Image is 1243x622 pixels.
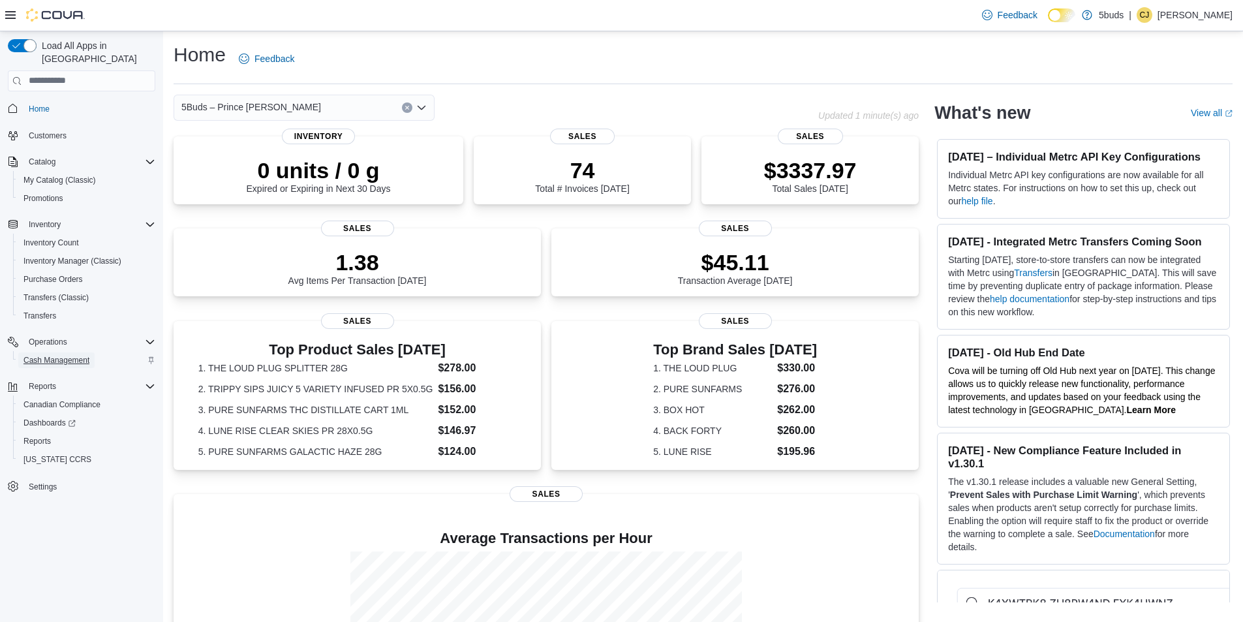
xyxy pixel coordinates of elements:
button: Operations [23,334,72,350]
button: Cash Management [13,351,161,369]
span: Settings [23,478,155,494]
span: Dark Mode [1048,22,1049,23]
a: Promotions [18,191,69,206]
span: Operations [23,334,155,350]
span: 5Buds – Prince [PERSON_NAME] [181,99,321,115]
span: Promotions [18,191,155,206]
h4: Average Transactions per Hour [184,531,908,546]
span: Catalog [23,154,155,170]
span: Sales [321,221,394,236]
dd: $124.00 [438,444,516,459]
span: [US_STATE] CCRS [23,454,91,465]
h2: What's new [934,102,1030,123]
button: Reports [23,379,61,394]
button: Inventory Manager (Classic) [13,252,161,270]
span: Cash Management [23,355,89,365]
span: Cova will be turning off Old Hub next year on [DATE]. This change allows us to quickly release ne... [948,365,1215,415]
span: Catalog [29,157,55,167]
p: 5buds [1099,7,1124,23]
a: Dashboards [18,415,81,431]
span: Inventory [282,129,355,144]
span: Home [23,101,155,117]
h3: [DATE] - Integrated Metrc Transfers Coming Soon [948,235,1219,248]
span: Load All Apps in [GEOGRAPHIC_DATA] [37,39,155,65]
button: Catalog [23,154,61,170]
a: [US_STATE] CCRS [18,452,97,467]
button: Open list of options [416,102,427,113]
p: $45.11 [678,249,793,275]
span: Settings [29,482,57,492]
h1: Home [174,42,226,68]
nav: Complex example [8,94,155,530]
span: Reports [18,433,155,449]
a: My Catalog (Classic) [18,172,101,188]
span: Washington CCRS [18,452,155,467]
p: Starting [DATE], store-to-store transfers can now be integrated with Metrc using in [GEOGRAPHIC_D... [948,253,1219,319]
span: Cash Management [18,352,155,368]
span: Reports [23,379,155,394]
a: Documentation [1094,529,1155,539]
span: Transfers (Classic) [18,290,155,305]
span: Canadian Compliance [18,397,155,412]
button: Operations [3,333,161,351]
dt: 4. LUNE RISE CLEAR SKIES PR 28X0.5G [198,424,433,437]
p: 0 units / 0 g [247,157,391,183]
span: Promotions [23,193,63,204]
a: Learn More [1127,405,1176,415]
div: Transaction Average [DATE] [678,249,793,286]
a: Cash Management [18,352,95,368]
dt: 3. PURE SUNFARMS THC DISTILLATE CART 1ML [198,403,433,416]
span: Canadian Compliance [23,399,100,410]
a: help documentation [990,294,1069,304]
p: 74 [535,157,629,183]
div: Clinton Johnson [1137,7,1152,23]
button: Canadian Compliance [13,396,161,414]
span: CJ [1140,7,1150,23]
a: Inventory Count [18,235,84,251]
dd: $330.00 [777,360,817,376]
span: Transfers [23,311,56,321]
a: View allExternal link [1191,108,1233,118]
button: Transfers [13,307,161,325]
button: Settings [3,476,161,495]
a: help file [961,196,992,206]
span: Dashboards [18,415,155,431]
a: Feedback [977,2,1043,28]
dt: 2. TRIPPY SIPS JUICY 5 VARIETY INFUSED PR 5X0.5G [198,382,433,396]
dt: 3. BOX HOT [653,403,772,416]
a: Transfers (Classic) [18,290,94,305]
span: Reports [29,381,56,392]
button: Inventory [3,215,161,234]
dd: $195.96 [777,444,817,459]
span: Home [29,104,50,114]
span: Sales [510,486,583,502]
p: [PERSON_NAME] [1158,7,1233,23]
span: Inventory [29,219,61,230]
a: Dashboards [13,414,161,432]
span: Transfers (Classic) [23,292,89,303]
a: Customers [23,128,72,144]
button: Promotions [13,189,161,208]
span: Inventory Count [18,235,155,251]
a: Home [23,101,55,117]
span: Reports [23,436,51,446]
button: My Catalog (Classic) [13,171,161,189]
a: Canadian Compliance [18,397,106,412]
h3: [DATE] - New Compliance Feature Included in v1.30.1 [948,444,1219,470]
h3: [DATE] - Old Hub End Date [948,346,1219,359]
p: | [1129,7,1131,23]
button: Inventory Count [13,234,161,252]
dt: 4. BACK FORTY [653,424,772,437]
p: Individual Metrc API key configurations are now available for all Metrc states. For instructions ... [948,168,1219,208]
span: Customers [23,127,155,144]
dt: 5. PURE SUNFARMS GALACTIC HAZE 28G [198,445,433,458]
h3: Top Brand Sales [DATE] [653,342,817,358]
a: Feedback [234,46,299,72]
div: Total # Invoices [DATE] [535,157,629,194]
button: Catalog [3,153,161,171]
input: Dark Mode [1048,8,1075,22]
a: Transfers [1014,268,1052,278]
span: Purchase Orders [23,274,83,285]
button: [US_STATE] CCRS [13,450,161,469]
img: Cova [26,8,85,22]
